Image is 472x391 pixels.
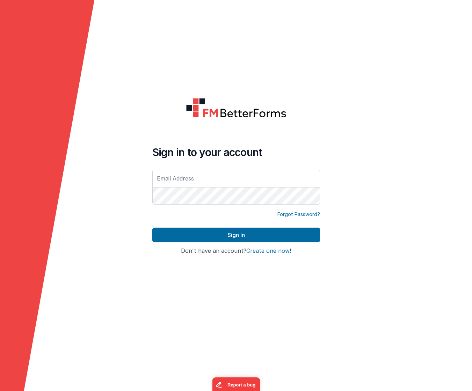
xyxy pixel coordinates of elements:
[152,146,320,158] h4: Sign in to your account
[246,248,291,254] button: Create one now!
[152,228,320,242] button: Sign In
[152,248,320,254] h4: Don't have an account?
[277,211,320,218] a: Forgot Password?
[152,170,320,187] input: Email Address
